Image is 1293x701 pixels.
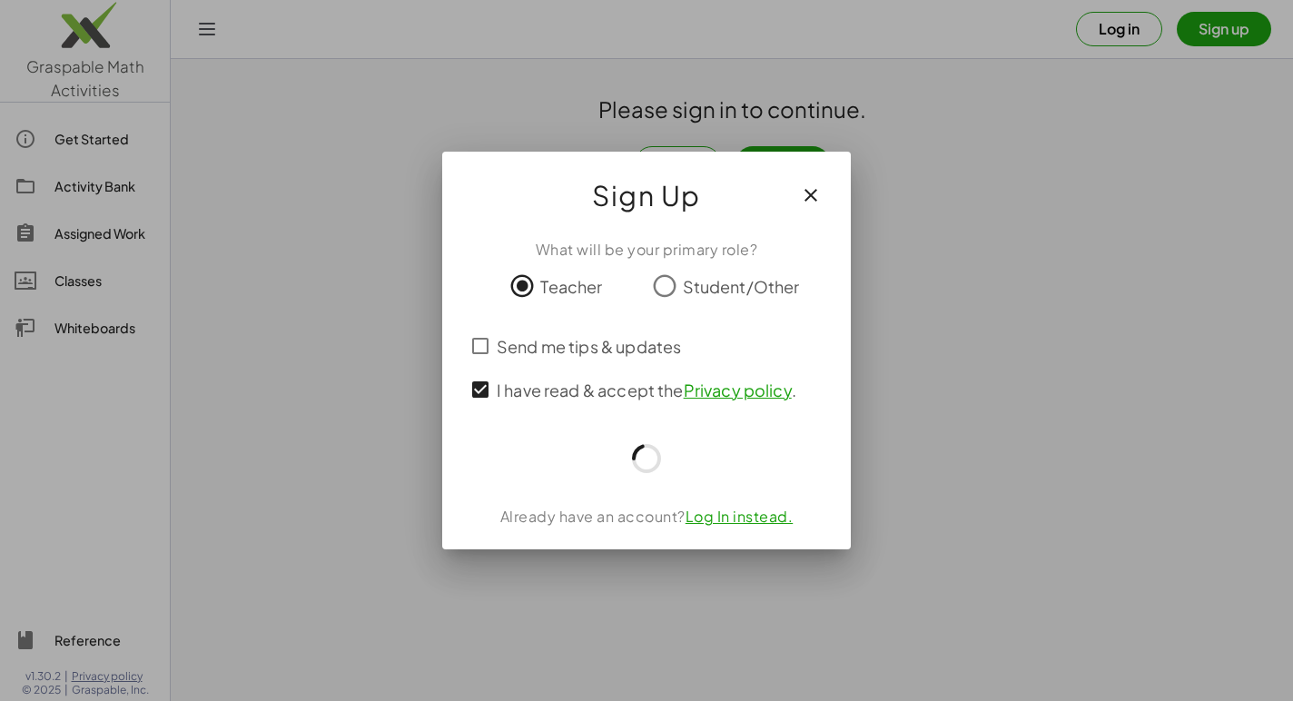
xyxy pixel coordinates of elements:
[464,506,829,528] div: Already have an account?
[464,239,829,261] div: What will be your primary role?
[497,378,796,402] span: I have read & accept the .
[497,334,681,359] span: Send me tips & updates
[683,274,800,299] span: Student/Other
[540,274,602,299] span: Teacher
[684,380,792,400] a: Privacy policy
[686,507,794,526] a: Log In instead.
[592,173,701,217] span: Sign Up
